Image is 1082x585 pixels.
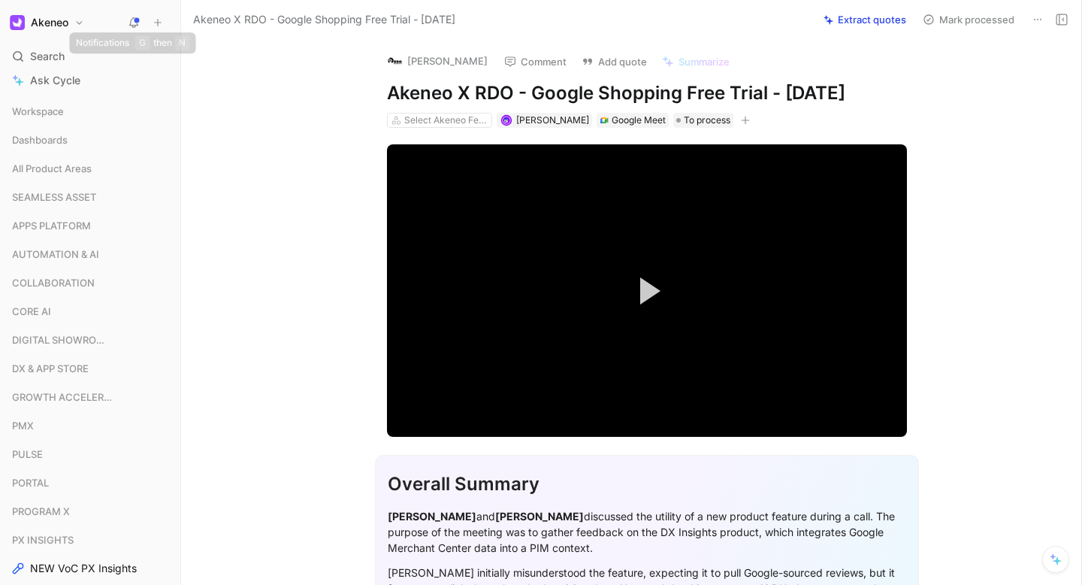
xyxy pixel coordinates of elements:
div: SEAMLESS ASSET [6,186,174,213]
span: Ask Cycle [30,71,80,89]
img: avatar [502,116,510,124]
a: Ask Cycle [6,69,174,92]
div: COLLABORATION [6,271,174,299]
div: Overall Summary [388,471,906,498]
h1: Akeneo [31,16,68,29]
span: AUTOMATION & AI [12,247,99,262]
span: CORE AI [12,304,51,319]
div: DIGITAL SHOWROOM [6,329,174,356]
span: NEW VoC PX Insights [30,561,137,576]
div: PULSE [6,443,174,465]
strong: [PERSON_NAME] [495,510,584,523]
div: PROGRAM X [6,500,174,527]
div: PMX [6,414,174,441]
span: PULSE [12,447,43,462]
div: COLLABORATION [6,271,174,294]
h1: Akeneo X RDO - Google Shopping Free Trial - [DATE] [387,81,907,105]
div: DX & APP STORE [6,357,174,380]
div: To process [673,113,733,128]
div: Dashboards [6,129,174,156]
div: GROWTH ACCELERATION [6,386,174,408]
span: Workspace [12,104,64,119]
span: SEAMLESS ASSET [12,189,96,205]
button: Summarize [655,51,736,72]
button: Add quote [575,51,654,72]
img: Akeneo [10,15,25,30]
a: NEW VoC PX Insights [6,557,174,580]
span: PORTAL [12,475,49,490]
div: DX & APP STORE [6,357,174,384]
span: Summarize [679,55,730,68]
button: logo[PERSON_NAME] [381,50,494,72]
span: Search [30,47,65,65]
div: CORE AI [6,300,174,327]
span: PROGRAM X [12,504,70,519]
span: [PERSON_NAME] [516,114,589,126]
div: All Product Areas [6,157,174,184]
div: AUTOMATION & AI [6,243,174,270]
div: APPS PLATFORM [6,214,174,237]
button: Mark processed [916,9,1021,30]
span: Dashboards [12,132,68,147]
div: PULSE [6,443,174,470]
div: GROWTH ACCELERATION [6,386,174,413]
span: PX INSIGHTS [12,532,74,547]
span: DIGITAL SHOWROOM [12,332,112,347]
span: COLLABORATION [12,275,95,290]
span: DX & APP STORE [12,361,89,376]
div: APPS PLATFORM [6,214,174,241]
div: Workspace [6,100,174,123]
div: AUTOMATION & AI [6,243,174,265]
span: GROWTH ACCELERATION [12,389,116,405]
button: Extract quotes [817,9,913,30]
div: PMX [6,414,174,437]
div: PORTAL [6,471,174,494]
span: All Product Areas [12,161,92,176]
div: DIGITAL SHOWROOM [6,329,174,351]
div: All Product Areas [6,157,174,180]
button: Comment [497,51,573,72]
span: Akeneo X RDO - Google Shopping Free Trial - [DATE] [193,11,455,29]
span: To process [684,113,730,128]
div: Select Akeneo Features [404,113,488,128]
div: PX INSIGHTS [6,529,174,551]
div: PORTAL [6,471,174,499]
img: logo [388,53,403,68]
div: Search [6,45,174,68]
div: PROGRAM X [6,500,174,523]
button: AkeneoAkeneo [6,12,88,33]
button: Play Video [613,257,681,325]
span: PMX [12,418,34,433]
div: CORE AI [6,300,174,323]
span: APPS PLATFORM [12,218,91,233]
div: Dashboards [6,129,174,151]
div: Video Player [387,144,907,437]
div: and discussed the utility of a new product feature during a call. The purpose of the meeting was ... [388,508,906,556]
div: SEAMLESS ASSET [6,186,174,208]
strong: [PERSON_NAME] [388,510,476,523]
div: Google Meet [612,113,666,128]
